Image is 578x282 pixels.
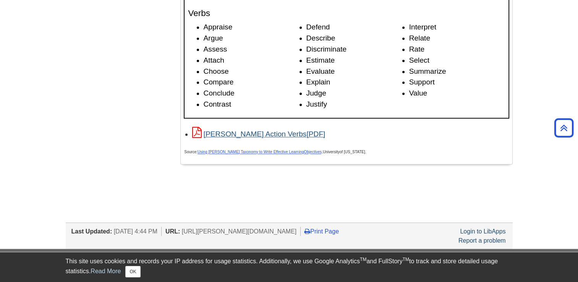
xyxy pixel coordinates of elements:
[71,228,112,234] span: Last Updated:
[66,257,513,277] div: This site uses cookies and records your IP address for usage statistics. Additionally, we use Goo...
[306,22,402,33] li: Defend
[91,268,121,274] a: Read More
[409,66,505,77] li: Summarize
[198,150,304,154] a: Using [PERSON_NAME] Taxonomy to Write Effective Learning
[304,228,339,234] a: Print Page
[204,33,299,44] li: Argue
[409,88,505,99] li: Value
[306,99,402,110] li: Justify
[409,44,505,55] li: Rate
[409,55,505,66] li: Select
[204,22,299,33] li: Appraise
[192,130,325,138] a: Link opens in new window
[306,88,402,99] li: Judge
[409,22,505,33] li: Interpret
[306,33,402,44] li: Describe
[306,55,402,66] li: Estimate
[188,9,505,18] h4: Verbs
[409,33,505,44] li: Relate
[304,147,322,155] a: Objectives,
[323,150,340,154] span: University
[306,77,402,88] li: Explain
[458,237,506,243] a: Report a problem
[204,66,299,77] li: Choose
[204,88,299,99] li: Conclude
[125,266,140,277] button: Close
[360,257,366,262] sup: TM
[185,150,304,154] span: Source:
[114,228,157,234] span: [DATE] 4:44 PM
[340,150,366,154] span: of [US_STATE].
[204,44,299,55] li: Assess
[403,257,409,262] sup: TM
[304,150,322,154] span: Objectives,
[409,77,505,88] li: Support
[306,44,402,55] li: Discriminate
[204,77,299,88] li: Compare
[182,228,297,234] span: [URL][PERSON_NAME][DOMAIN_NAME]
[204,99,299,110] li: Contrast
[204,55,299,66] li: Attach
[165,228,180,234] span: URL:
[552,123,576,133] a: Back to Top
[306,66,402,77] li: Evaluate
[304,228,310,234] i: Print Page
[460,228,505,234] a: Login to LibApps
